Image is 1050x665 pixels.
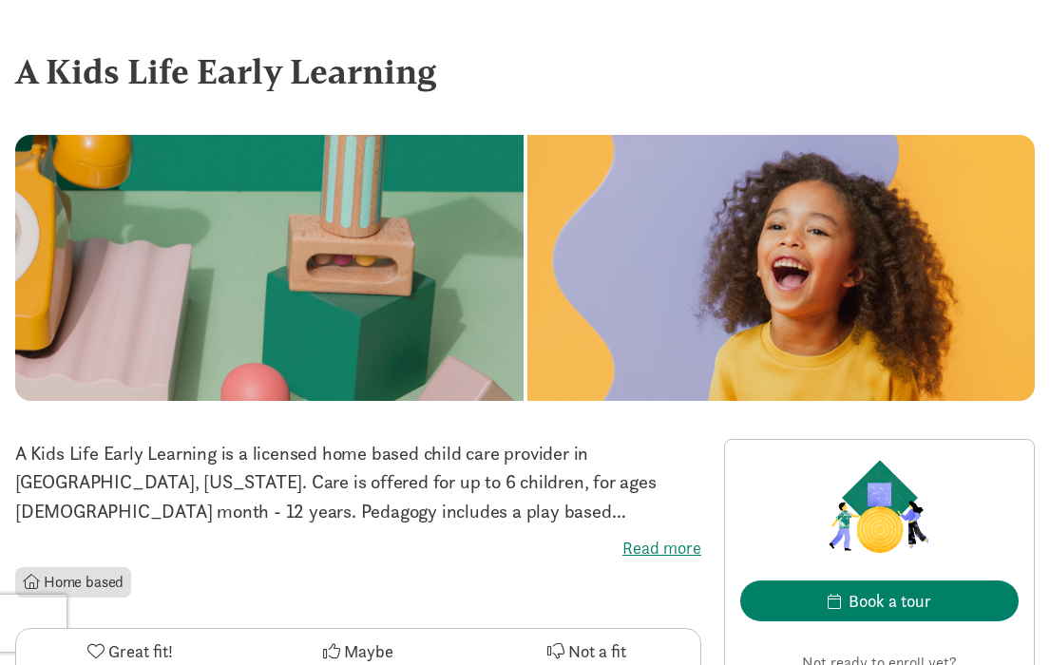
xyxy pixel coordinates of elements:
[740,580,1019,621] button: Book a tour
[344,638,393,664] span: Maybe
[15,567,131,598] li: Home based
[849,588,931,614] div: Book a tour
[15,46,1035,97] div: A Kids Life Early Learning
[15,537,701,560] label: Read more
[15,439,701,525] p: A Kids Life Early Learning is a licensed home based child care provider in [GEOGRAPHIC_DATA], [US...
[568,638,626,664] span: Not a fit
[108,638,173,664] span: Great fit!
[824,455,934,558] img: Provider logo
